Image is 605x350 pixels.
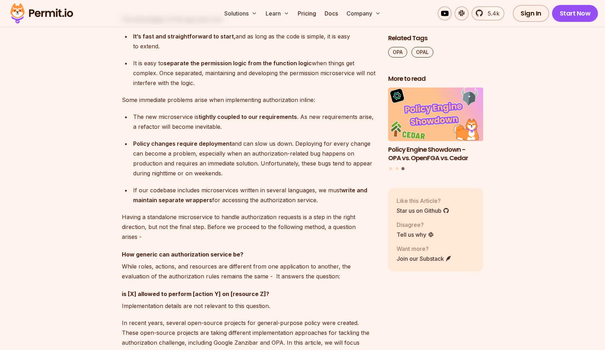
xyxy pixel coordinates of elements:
strong: How generic can authorization service be? [122,251,243,258]
h2: More to read [388,74,484,83]
p: If our codebase includes microservices written in several languages, we must for accessing the au... [133,185,377,205]
a: OPA [388,47,407,58]
a: OPAL [411,47,433,58]
button: Go to slide 1 [389,167,392,170]
strong: It’s fast and straightforward to start, [133,33,236,40]
a: Sign In [513,5,549,22]
strong: Policy changes require deployment [133,140,232,147]
strong: is [X] allowed to perform [action Y] on [resource Z]? [122,290,269,297]
button: Solutions [221,6,260,20]
p: The new microservice is . As new requirements arise, a refactor will become inevitable. [133,112,377,132]
p: and can slow us down. Deploying for every change can become a problem, especially when an authori... [133,139,377,178]
a: Start Now [552,5,598,22]
strong: separate the permission logic from the function logic [164,60,312,67]
p: and as long as the code is simple, it is easy to extend. [133,31,377,51]
p: Want more? [397,245,452,253]
a: Tell us why [397,230,434,239]
img: Permit logo [7,1,76,25]
button: Go to slide 2 [396,167,398,170]
h3: Policy Engine Showdown - OPA vs. OpenFGA vs. Cedar [388,145,484,163]
li: 3 of 3 [388,87,484,163]
p: While roles, actions, and resources are different from one application to another, the evaluation... [122,261,377,281]
p: Implementation details are not relevant to this question. [122,301,377,311]
a: Star us on Github [397,206,449,215]
button: Go to slide 3 [402,167,405,170]
p: Having a standalone microservice to handle authorization requests is a step in the right directio... [122,212,377,242]
p: Like this Article? [397,197,449,205]
p: Some immediate problems arise when implementing authorization inline: [122,95,377,105]
p: It is easy to when things get complex. Once separated, maintaining and developing the permission ... [133,58,377,88]
span: 5.4k [484,9,499,18]
a: Pricing [295,6,319,20]
h2: Related Tags [388,34,484,43]
a: Docs [322,6,341,20]
strong: tightly coupled to our requirements [198,113,297,120]
button: Company [344,6,384,20]
div: Posts [388,87,484,171]
p: Disagree? [397,221,434,229]
a: Join our Substack [397,254,452,263]
img: Policy Engine Showdown - OPA vs. OpenFGA vs. Cedar [388,87,484,141]
a: 5.4k [471,6,504,20]
a: Policy Engine Showdown - OPA vs. OpenFGA vs. Cedar Policy Engine Showdown - OPA vs. OpenFGA vs. C... [388,87,484,163]
button: Learn [263,6,292,20]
